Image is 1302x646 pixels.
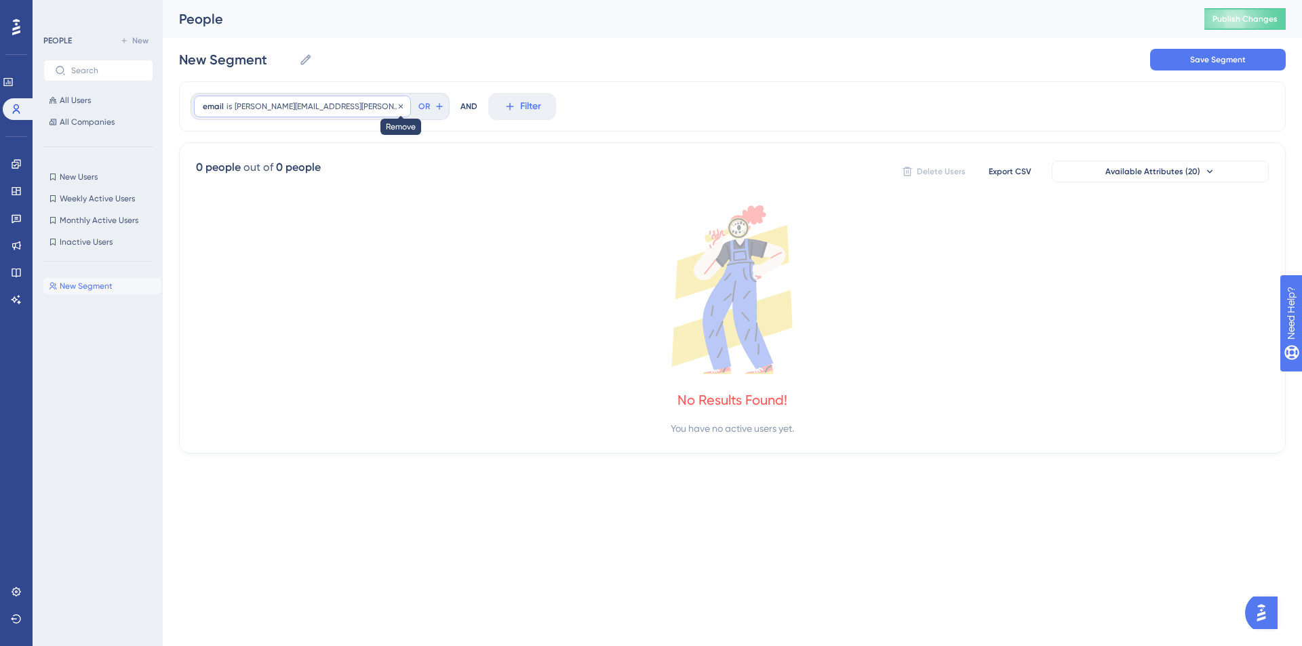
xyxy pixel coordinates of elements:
[60,193,135,204] span: Weekly Active Users
[1212,14,1278,24] span: Publish Changes
[243,159,273,176] div: out of
[460,93,477,120] div: AND
[32,3,85,20] span: Need Help?
[520,98,541,115] span: Filter
[43,114,153,130] button: All Companies
[226,101,232,112] span: is
[976,161,1044,182] button: Export CSV
[43,35,72,46] div: PEOPLE
[1204,8,1286,30] button: Publish Changes
[43,169,153,185] button: New Users
[488,93,556,120] button: Filter
[60,215,138,226] span: Monthly Active Users
[1190,54,1246,65] span: Save Segment
[1150,49,1286,70] button: Save Segment
[917,166,966,177] span: Delete Users
[203,101,224,112] span: email
[900,161,968,182] button: Delete Users
[43,278,161,294] button: New Segment
[1245,592,1286,633] iframe: UserGuiding AI Assistant Launcher
[60,281,113,291] span: New Segment
[677,390,787,409] div: No Results Found!
[671,420,794,437] div: You have no active users yet.
[43,92,153,108] button: All Users
[235,101,402,112] span: [PERSON_NAME][EMAIL_ADDRESS][PERSON_NAME][DOMAIN_NAME]
[43,190,153,207] button: Weekly Active Users
[43,212,153,228] button: Monthly Active Users
[276,159,321,176] div: 0 people
[196,159,241,176] div: 0 people
[1105,166,1200,177] span: Available Attributes (20)
[71,66,142,75] input: Search
[416,96,446,117] button: OR
[60,237,113,247] span: Inactive Users
[1052,161,1269,182] button: Available Attributes (20)
[60,95,91,106] span: All Users
[60,117,115,127] span: All Companies
[60,171,98,182] span: New Users
[132,35,149,46] span: New
[179,50,294,69] input: Segment Name
[115,33,153,49] button: New
[989,166,1031,177] span: Export CSV
[418,101,430,112] span: OR
[43,234,153,250] button: Inactive Users
[179,9,1170,28] div: People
